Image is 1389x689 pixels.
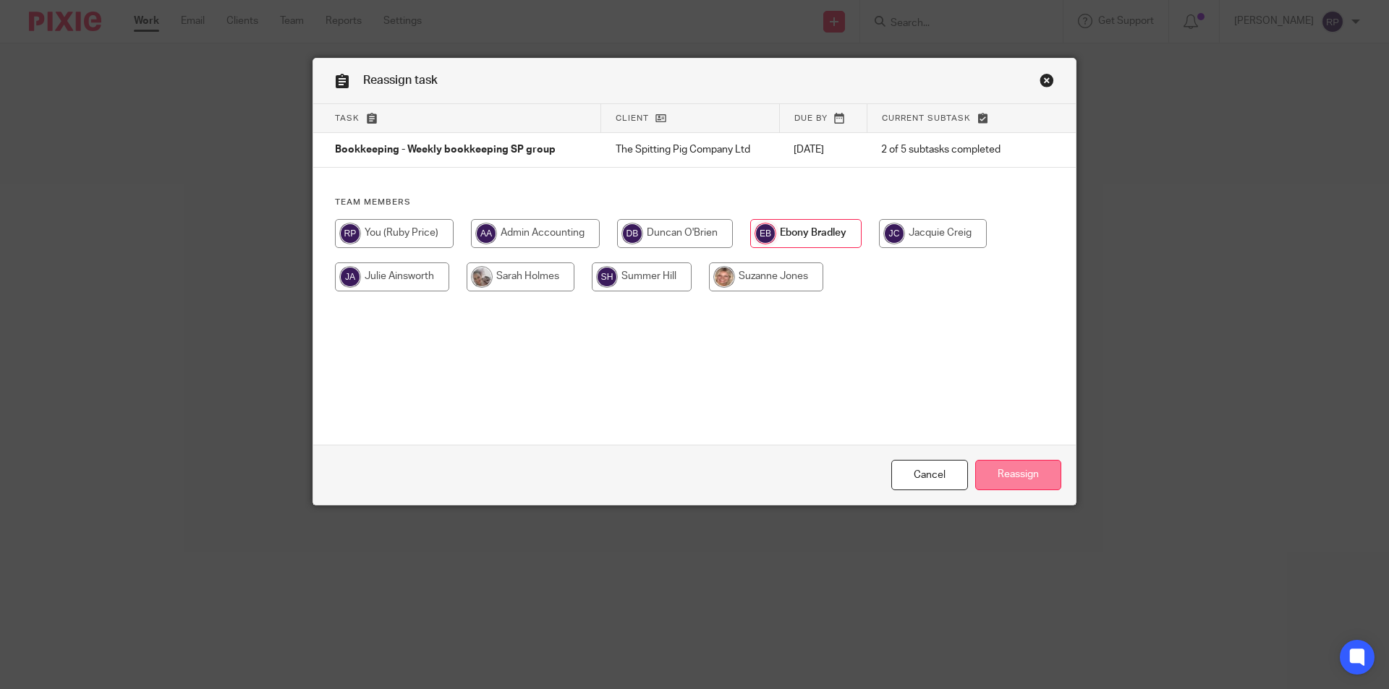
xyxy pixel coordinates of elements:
[335,145,556,155] span: Bookkeeping - Weekly bookkeeping SP group
[616,142,765,157] p: The Spitting Pig Company Ltd
[363,74,438,86] span: Reassign task
[335,197,1054,208] h4: Team members
[1040,73,1054,93] a: Close this dialog window
[616,114,649,122] span: Client
[891,460,968,491] a: Close this dialog window
[975,460,1061,491] input: Reassign
[882,114,971,122] span: Current subtask
[335,114,360,122] span: Task
[794,114,828,122] span: Due by
[867,133,1028,168] td: 2 of 5 subtasks completed
[794,142,852,157] p: [DATE]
